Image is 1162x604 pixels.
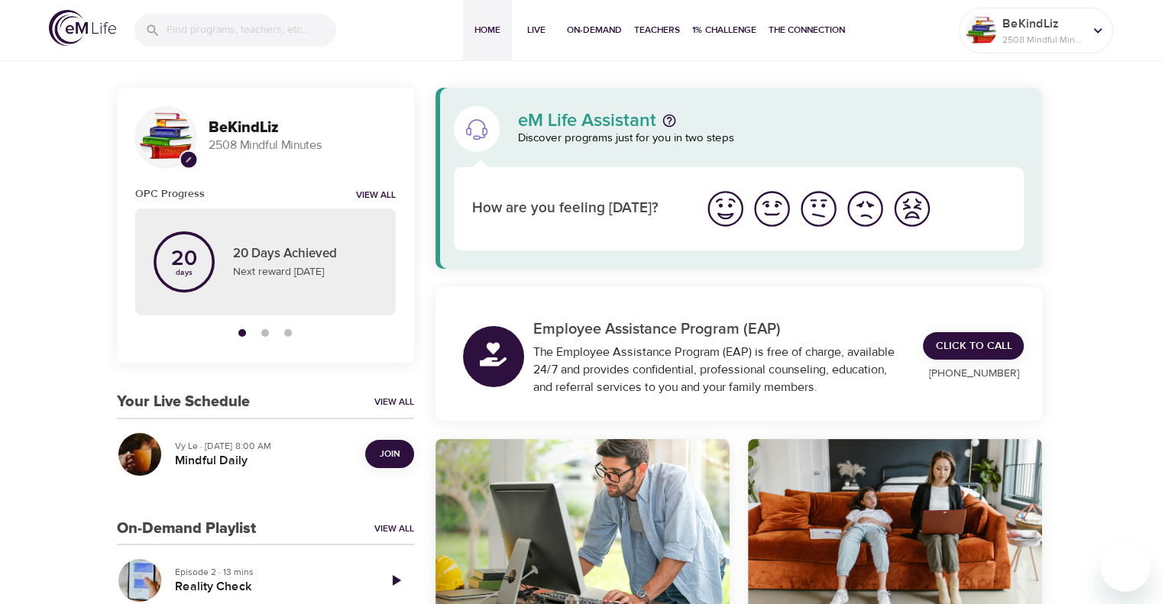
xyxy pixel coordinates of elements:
[175,565,365,579] p: Episode 2 · 13 mins
[135,186,205,202] h6: OPC Progress
[518,130,1024,147] p: Discover programs just for you in two steps
[533,318,905,341] p: Employee Assistance Program (EAP)
[464,117,489,141] img: eM Life Assistant
[1002,33,1083,47] p: 2508 Mindful Minutes
[923,332,1024,360] a: Click to Call
[518,22,555,38] span: Live
[533,344,905,396] div: The Employee Assistance Program (EAP) is free of charge, available 24/7 and provides confidential...
[749,186,795,232] button: I'm feeling good
[518,111,656,130] p: eM Life Assistant
[139,110,193,163] img: Remy Sharp
[374,396,414,409] a: View All
[175,453,353,469] h5: Mindful Daily
[167,14,336,47] input: Find programs, teachers, etc...
[795,186,842,232] button: I'm feeling ok
[377,562,414,599] a: Play Episode
[844,188,886,230] img: bad
[171,248,197,270] p: 20
[356,189,396,202] a: View all notifications
[692,22,756,38] span: 1% Challenge
[1101,543,1150,592] iframe: Button to launch messaging window
[175,439,353,453] p: Vy Le · [DATE] 8:00 AM
[935,337,1011,356] span: Click to Call
[888,186,935,232] button: I'm feeling worst
[798,188,840,230] img: ok
[117,557,163,603] button: Reality Check
[842,186,888,232] button: I'm feeling bad
[365,440,414,468] button: Join
[1002,15,1083,33] p: BeKindLiz
[634,22,680,38] span: Teachers
[923,366,1024,382] p: [PHONE_NUMBER]
[567,22,622,38] span: On-Demand
[117,520,256,538] h3: On-Demand Playlist
[472,198,684,220] p: How are you feeling [DATE]?
[209,137,396,154] p: 2508 Mindful Minutes
[469,22,506,38] span: Home
[380,446,400,462] span: Join
[704,188,746,230] img: great
[891,188,933,230] img: worst
[702,186,749,232] button: I'm feeling great
[769,22,845,38] span: The Connection
[374,522,414,535] a: View All
[233,264,377,280] p: Next reward [DATE]
[171,270,197,276] p: days
[233,244,377,264] p: 20 Days Achieved
[49,10,116,46] img: logo
[117,393,250,411] h3: Your Live Schedule
[966,15,996,46] img: Remy Sharp
[751,188,793,230] img: good
[209,119,396,137] h3: BeKindLiz
[175,579,365,595] h5: Reality Check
